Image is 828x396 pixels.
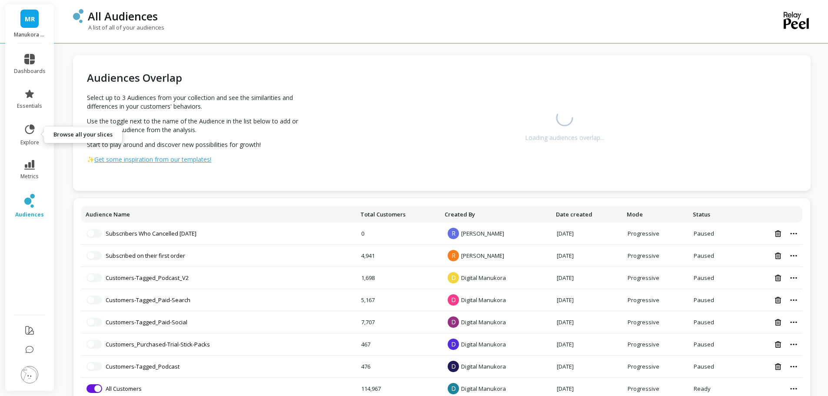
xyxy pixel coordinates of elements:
td: 1,698 [356,267,440,289]
span: Digital Manukora [461,340,506,348]
p: Manukora Peel report [14,31,46,38]
div: This audience is paused because it hasn't been used in the last 30 days, opening it will resume it. [694,363,732,370]
td: [DATE] [552,311,622,333]
a: Subscribed on their first order [106,252,185,260]
a: All Customers [106,385,142,393]
div: This audience is paused because it hasn't been used in the last 30 days, opening it will resume it. [694,274,732,282]
td: [DATE] [552,289,622,311]
th: Toggle SortBy [622,206,688,223]
img: profile picture [21,366,38,383]
td: 4,941 [356,245,440,267]
td: 7,707 [356,311,440,333]
img: header icon [73,9,83,23]
span: ✨ [87,155,94,163]
span: essentials [17,103,42,110]
a: Customers_Purchased-Trial-Stick-Packs [106,340,210,348]
span: Digital Manukora [461,363,506,370]
span: Digital Manukora [461,274,506,282]
div: This audience is paused because it hasn't been used in the last 30 days, opening it will resume it. [694,252,732,260]
span: R [448,228,459,239]
span: metrics [20,173,39,180]
span: R [448,250,459,261]
td: Progressive [622,333,688,356]
p: A list of all of your audiences [73,23,164,31]
div: Loading audiences overlap... [525,133,604,142]
td: Progressive [622,289,688,311]
p: Select up to 3 Audiences from your collection and see the similarities and differences in your cu... [87,93,312,111]
td: Progressive [622,356,688,378]
th: Toggle SortBy [552,206,622,223]
span: MR [25,14,35,24]
span: [PERSON_NAME] [461,230,504,237]
div: Ready [694,385,732,393]
a: Customers-Tagged_Podcast [106,363,180,370]
td: 467 [356,333,440,356]
span: Digital Manukora [461,296,506,304]
span: [PERSON_NAME] [461,252,504,260]
span: D [448,339,459,350]
td: [DATE] [552,356,622,378]
span: D [448,361,459,372]
div: This audience is paused because it hasn't been used in the last 30 days, opening it will resume it. [694,318,732,326]
h2: Audiences Overlap [87,71,312,85]
span: audiences [15,211,44,218]
td: Progressive [622,311,688,333]
td: Progressive [622,245,688,267]
a: ✨Get some inspiration from our templates! [87,155,312,164]
td: Progressive [622,223,688,245]
td: [DATE] [552,333,622,356]
a: Customers-Tagged_Podcast_V2 [106,274,189,282]
div: This audience is paused because it hasn't been used in the last 30 days, opening it will resume it. [694,340,732,348]
span: dashboards [14,68,46,75]
td: [DATE] [552,245,622,267]
p: All Audiences [88,9,158,23]
span: D [448,272,459,283]
span: Get some inspiration from our templates! [94,155,211,163]
a: Customers-Tagged_Paid-Social [106,318,187,326]
span: D [448,383,459,394]
td: 476 [356,356,440,378]
p: Use the toggle next to the name of the Audience in the list below to add or remove an Audience fr... [87,117,312,134]
span: Digital Manukora [461,385,506,393]
span: explore [20,139,39,146]
a: Customers-Tagged_Paid-Search [106,296,190,304]
p: Start to play around and discover new possibilities for growth! [87,140,312,149]
span: D [448,316,459,328]
th: Toggle SortBy [81,206,356,223]
td: [DATE] [552,267,622,289]
span: Digital Manukora [461,318,506,326]
th: Toggle SortBy [688,206,737,223]
td: Progressive [622,267,688,289]
th: Toggle SortBy [440,206,552,223]
th: Toggle SortBy [356,206,440,223]
td: [DATE] [552,223,622,245]
div: This audience is paused because it hasn't been used in the last 30 days, opening it will resume it. [694,230,732,237]
div: This audience is paused because it hasn't been used in the last 30 days, opening it will resume it. [694,296,732,304]
span: D [448,294,459,306]
td: 0 [356,223,440,245]
a: Subscribers Who Cancelled [DATE] [106,230,196,237]
td: 5,167 [356,289,440,311]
